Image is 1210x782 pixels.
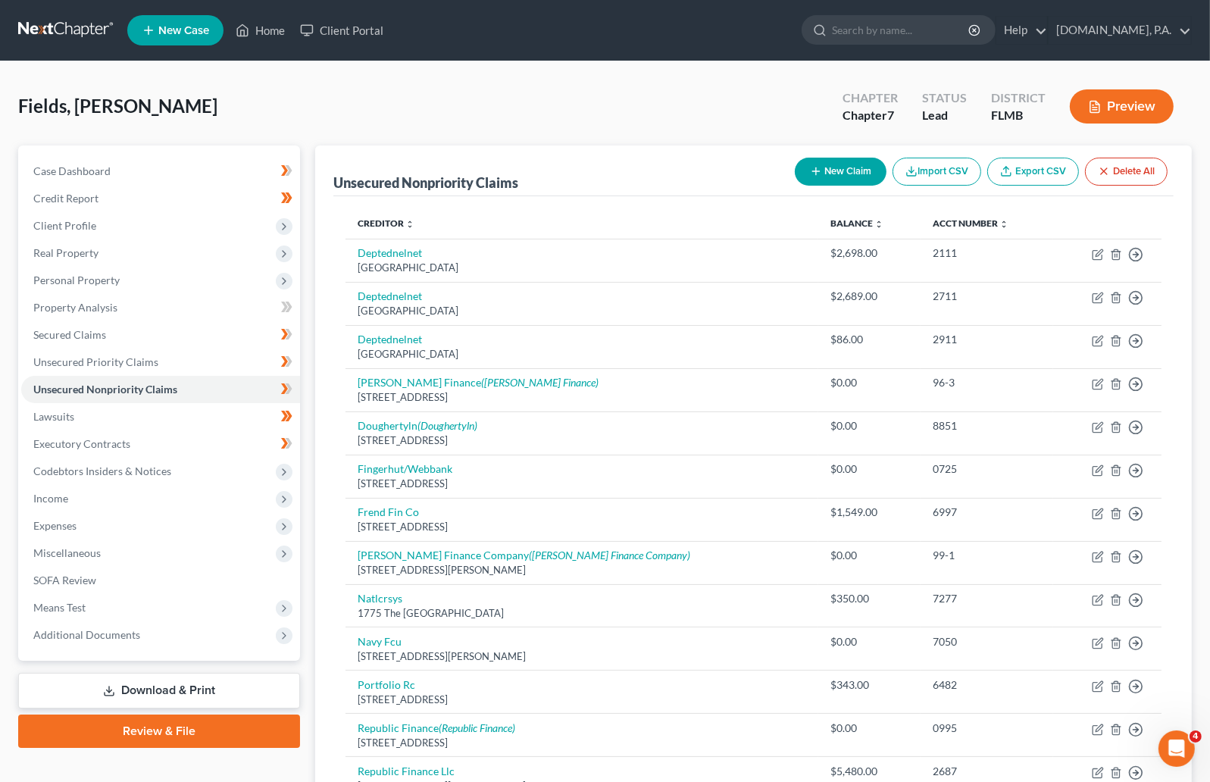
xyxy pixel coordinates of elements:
[33,546,101,559] span: Miscellaneous
[417,419,477,432] i: (Doughertyln)
[18,673,300,708] a: Download & Print
[21,294,300,321] a: Property Analysis
[933,375,1041,390] div: 96-3
[21,430,300,458] a: Executory Contracts
[358,563,806,577] div: [STREET_ADDRESS][PERSON_NAME]
[987,158,1079,186] a: Export CSV
[358,261,806,275] div: [GEOGRAPHIC_DATA]
[830,591,908,606] div: $350.00
[843,107,898,124] div: Chapter
[33,164,111,177] span: Case Dashboard
[1070,89,1174,124] button: Preview
[529,549,690,561] i: ([PERSON_NAME] Finance Company)
[21,158,300,185] a: Case Dashboard
[933,721,1041,736] div: 0995
[933,634,1041,649] div: 7050
[358,477,806,491] div: [STREET_ADDRESS]
[358,217,414,229] a: Creditor unfold_more
[933,591,1041,606] div: 7277
[933,217,1008,229] a: Acct Number unfold_more
[830,289,908,304] div: $2,689.00
[358,347,806,361] div: [GEOGRAPHIC_DATA]
[21,321,300,349] a: Secured Claims
[33,246,98,259] span: Real Property
[1158,730,1195,767] iframe: Intercom live chat
[33,519,77,532] span: Expenses
[795,158,886,186] button: New Claim
[1049,17,1191,44] a: [DOMAIN_NAME], P.A.
[33,192,98,205] span: Credit Report
[33,601,86,614] span: Means Test
[830,764,908,779] div: $5,480.00
[893,158,981,186] button: Import CSV
[922,107,967,124] div: Lead
[358,549,690,561] a: [PERSON_NAME] Finance Company([PERSON_NAME] Finance Company)
[1190,730,1202,743] span: 4
[999,220,1008,229] i: unfold_more
[481,376,599,389] i: ([PERSON_NAME] Finance)
[887,108,894,122] span: 7
[18,715,300,748] a: Review & File
[358,462,452,475] a: Fingerhut/Webbank
[933,289,1041,304] div: 2711
[922,89,967,107] div: Status
[830,505,908,520] div: $1,549.00
[33,355,158,368] span: Unsecured Priority Claims
[933,677,1041,693] div: 6482
[830,634,908,649] div: $0.00
[33,328,106,341] span: Secured Claims
[21,403,300,430] a: Lawsuits
[830,375,908,390] div: $0.00
[1085,158,1168,186] button: Delete All
[158,25,209,36] span: New Case
[33,465,171,477] span: Codebtors Insiders & Notices
[933,764,1041,779] div: 2687
[933,505,1041,520] div: 6997
[33,492,68,505] span: Income
[358,592,402,605] a: Natlcrsys
[358,736,806,750] div: [STREET_ADDRESS]
[439,721,515,734] i: (Republic Finance)
[33,410,74,423] span: Lawsuits
[358,289,422,302] a: Deptednelnet
[830,461,908,477] div: $0.00
[830,548,908,563] div: $0.00
[292,17,391,44] a: Client Portal
[358,390,806,405] div: [STREET_ADDRESS]
[830,217,883,229] a: Balance unfold_more
[832,16,971,44] input: Search by name...
[358,505,419,518] a: Frend Fin Co
[358,333,422,346] a: Deptednelnet
[18,95,217,117] span: Fields, [PERSON_NAME]
[358,520,806,534] div: [STREET_ADDRESS]
[358,419,477,432] a: Doughertyln(Doughertyln)
[358,606,806,621] div: 1775 The [GEOGRAPHIC_DATA]
[21,349,300,376] a: Unsecured Priority Claims
[830,721,908,736] div: $0.00
[358,649,806,664] div: [STREET_ADDRESS][PERSON_NAME]
[21,567,300,594] a: SOFA Review
[33,574,96,586] span: SOFA Review
[358,721,515,734] a: Republic Finance(Republic Finance)
[830,332,908,347] div: $86.00
[358,246,422,259] a: Deptednelnet
[996,17,1047,44] a: Help
[228,17,292,44] a: Home
[358,765,455,777] a: Republic Finance Llc
[405,220,414,229] i: unfold_more
[33,274,120,286] span: Personal Property
[33,219,96,232] span: Client Profile
[358,304,806,318] div: [GEOGRAPHIC_DATA]
[358,678,415,691] a: Portfolio Rc
[991,107,1046,124] div: FLMB
[33,437,130,450] span: Executory Contracts
[333,174,518,192] div: Unsecured Nonpriority Claims
[933,246,1041,261] div: 2111
[830,246,908,261] div: $2,698.00
[358,376,599,389] a: [PERSON_NAME] Finance([PERSON_NAME] Finance)
[830,418,908,433] div: $0.00
[33,628,140,641] span: Additional Documents
[843,89,898,107] div: Chapter
[874,220,883,229] i: unfold_more
[933,332,1041,347] div: 2911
